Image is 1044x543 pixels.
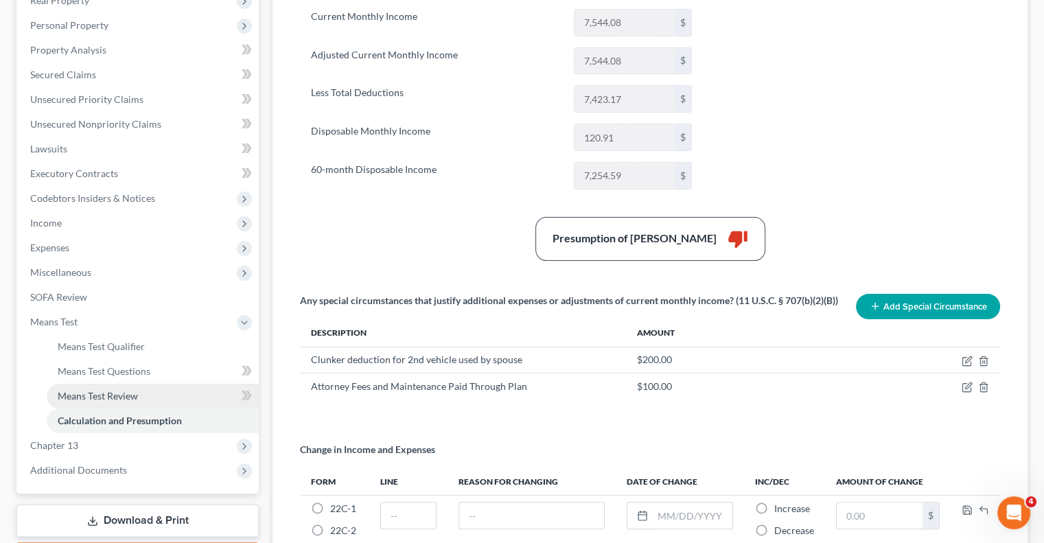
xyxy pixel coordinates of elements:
label: Current Monthly Income [304,9,567,36]
th: Form [300,467,369,495]
span: Increase [774,502,810,514]
button: Add Special Circumstance [856,294,1000,319]
div: Presumption of [PERSON_NAME] [553,231,717,246]
a: Property Analysis [19,38,259,62]
div: $ [675,10,691,36]
input: 0.00 [575,86,675,112]
span: Codebtors Insiders & Notices [30,192,155,204]
th: Date of Change [616,467,744,495]
input: 0.00 [575,124,675,150]
a: Calculation and Presumption [47,408,259,433]
div: Attorney Fees and Maintenance Paid Through Plan [311,380,615,393]
a: Executory Contracts [19,161,259,186]
div: $ [675,124,691,150]
span: Chapter 13 [30,439,78,451]
div: Any special circumstances that justify additional expenses or adjustments of current monthly inco... [300,294,838,308]
input: -- [381,502,436,529]
span: SOFA Review [30,291,87,303]
th: Amount of Change [825,467,951,495]
span: 22C-1 [330,502,356,514]
th: Line [369,467,448,495]
label: 60-month Disposable Income [304,162,567,189]
div: $100.00 [637,380,940,393]
input: 0.00 [575,10,675,36]
span: Unsecured Priority Claims [30,93,143,105]
span: Income [30,217,62,229]
th: Reason for Changing [448,467,616,495]
a: Unsecured Nonpriority Claims [19,112,259,137]
span: Lawsuits [30,143,67,154]
span: Unsecured Nonpriority Claims [30,118,161,130]
input: -- [459,502,604,529]
th: Amount [626,319,951,347]
span: Additional Documents [30,464,127,476]
a: Lawsuits [19,137,259,161]
span: Means Test Qualifier [58,340,145,352]
div: Clunker deduction for 2nd vehicle used by spouse [311,353,615,367]
span: Miscellaneous [30,266,91,278]
i: thumb_down [728,229,748,249]
th: Description [300,319,626,347]
p: Change in Income and Expenses [300,443,435,457]
input: MM/DD/YYYY [653,502,732,529]
span: Expenses [30,242,69,253]
span: Means Test Questions [58,365,150,377]
a: Means Test Review [47,384,259,408]
a: Download & Print [16,505,259,537]
span: Executory Contracts [30,167,118,179]
input: 0.00 [575,163,675,189]
div: $ [923,502,939,529]
span: 22C-2 [330,524,356,536]
input: 0.00 [837,502,923,529]
label: Disposable Monthly Income [304,124,567,151]
span: Calculation and Presumption [58,415,182,426]
th: Inc/Dec [744,467,825,495]
label: Adjusted Current Monthly Income [304,47,567,75]
span: Secured Claims [30,69,96,80]
input: 0.00 [575,48,675,74]
a: Means Test Questions [47,359,259,384]
label: Less Total Deductions [304,85,567,113]
span: Means Test Review [58,390,138,402]
a: Means Test Qualifier [47,334,259,359]
a: Secured Claims [19,62,259,87]
div: $ [675,48,691,74]
iframe: Intercom live chat [997,496,1030,529]
span: 4 [1025,496,1036,507]
a: Unsecured Priority Claims [19,87,259,112]
div: $ [675,86,691,112]
div: $ [675,163,691,189]
span: Decrease [774,524,814,536]
div: $200.00 [637,353,940,367]
span: Personal Property [30,19,108,31]
a: SOFA Review [19,285,259,310]
span: Property Analysis [30,44,106,56]
span: Means Test [30,316,78,327]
